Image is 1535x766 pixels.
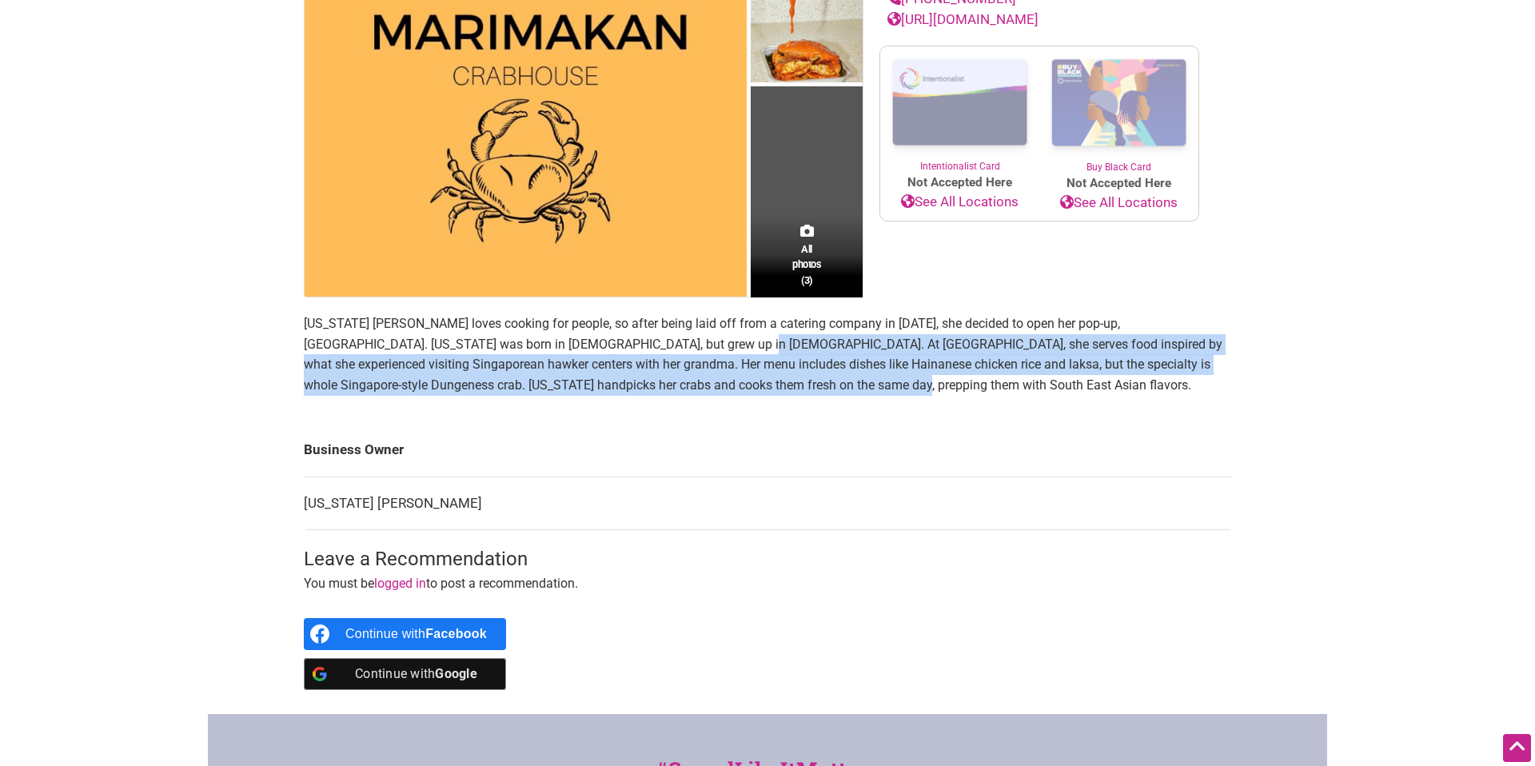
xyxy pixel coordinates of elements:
h3: Leave a Recommendation [304,546,1231,573]
span: All photos (3) [792,241,821,287]
div: Scroll Back to Top [1503,734,1531,762]
td: Business Owner [304,424,1231,477]
div: Continue with [345,658,487,690]
span: Not Accepted Here [880,174,1039,192]
a: Continue with <b>Facebook</b> [304,618,506,650]
img: Intentionalist Card [880,46,1039,159]
a: See All Locations [1039,193,1198,213]
a: [URL][DOMAIN_NAME] [887,11,1039,27]
a: Intentionalist Card [880,46,1039,174]
span: Not Accepted Here [1039,174,1198,193]
p: [US_STATE] [PERSON_NAME] loves cooking for people, so after being laid off from a catering compan... [304,313,1231,395]
a: logged in [374,576,426,591]
p: You must be to post a recommendation. [304,573,1231,594]
b: Facebook [425,627,487,640]
b: Google [435,666,477,681]
div: Continue with [345,618,487,650]
a: Continue with <b>Google</b> [304,658,506,690]
td: [US_STATE] [PERSON_NAME] [304,477,1231,530]
a: Buy Black Card [1039,46,1198,174]
img: Buy Black Card [1039,46,1198,160]
a: See All Locations [880,192,1039,213]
